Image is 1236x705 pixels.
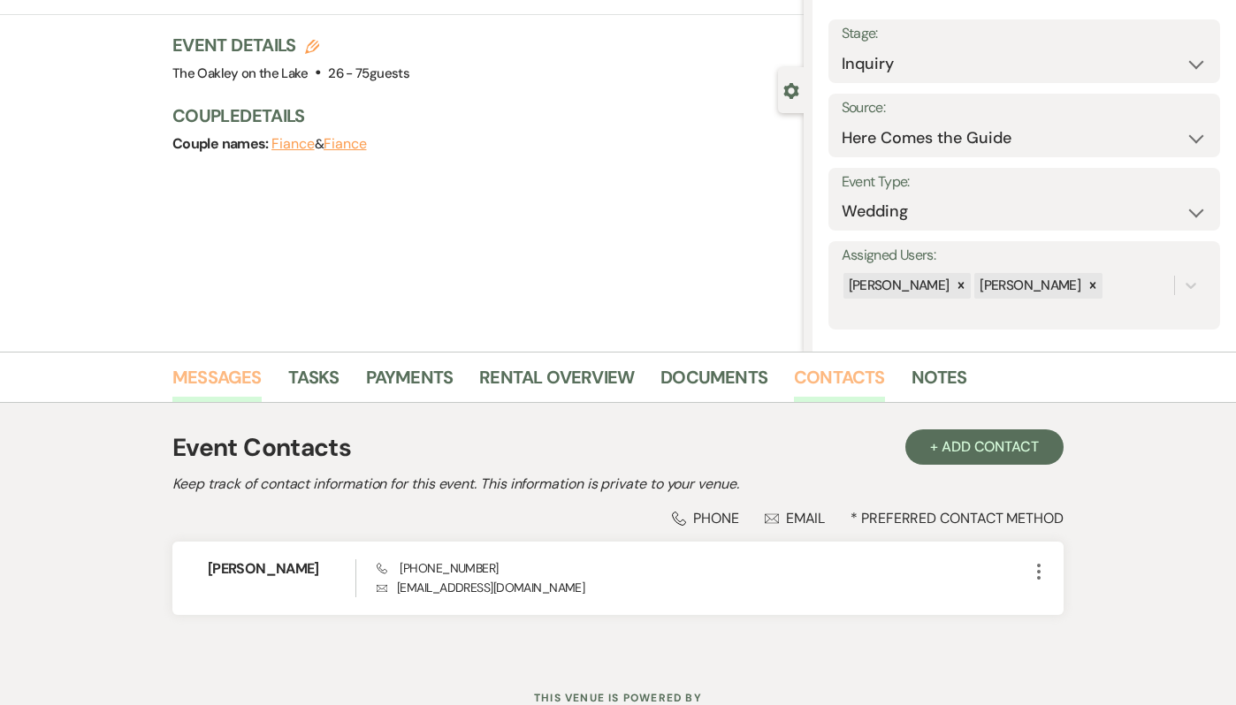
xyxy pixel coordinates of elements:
[208,559,355,579] h6: [PERSON_NAME]
[328,64,409,82] span: 26 - 75 guests
[172,64,308,82] span: The Oakley on the Lake
[842,243,1207,269] label: Assigned Users:
[765,509,826,527] div: Email
[672,509,739,527] div: Phone
[842,170,1207,195] label: Event Type:
[842,21,1207,47] label: Stage:
[288,363,340,402] a: Tasks
[905,429,1064,465] button: + Add Contact
[172,474,1064,495] h2: Keep track of contact information for this event. This information is private to your venue.
[783,81,799,98] button: Close lead details
[366,363,454,402] a: Payments
[172,134,271,153] span: Couple names:
[377,578,1028,597] p: [EMAIL_ADDRESS][DOMAIN_NAME]
[660,363,767,402] a: Documents
[172,509,1064,527] div: * Preferred Contact Method
[324,137,367,151] button: Fiance
[271,135,366,153] span: &
[794,363,885,402] a: Contacts
[843,273,952,299] div: [PERSON_NAME]
[172,103,786,128] h3: Couple Details
[479,363,634,402] a: Rental Overview
[912,363,967,402] a: Notes
[842,95,1207,121] label: Source:
[271,137,315,151] button: Fiance
[172,33,409,57] h3: Event Details
[974,273,1083,299] div: [PERSON_NAME]
[377,560,498,576] span: [PHONE_NUMBER]
[172,429,351,466] h1: Event Contacts
[172,363,262,402] a: Messages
